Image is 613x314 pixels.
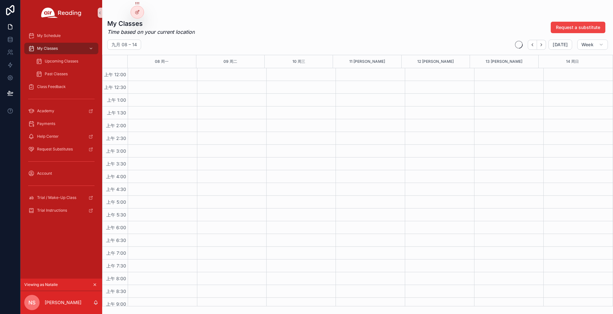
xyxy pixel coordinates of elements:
a: Class Feedback [24,81,98,92]
span: Request a substitute [556,24,600,31]
span: Class Feedback [37,84,66,89]
span: 上午 4:30 [104,186,128,192]
h1: My Classes [107,19,195,28]
span: 上午 3:30 [104,161,128,166]
span: 上午 5:30 [105,212,128,217]
a: Trial / Make-Up Class [24,192,98,203]
span: 上午 8:30 [104,288,128,294]
span: 上午 12:00 [102,72,128,77]
a: Help Center [24,131,98,142]
span: 上午 6:30 [104,237,128,243]
span: My Classes [37,46,58,51]
span: 上午 9:00 [104,301,128,307]
a: My Classes [24,43,98,54]
button: Next [537,40,546,50]
span: 上午 7:30 [105,263,128,268]
a: Academy [24,105,98,117]
a: My Schedule [24,30,98,41]
span: Trial Instructions [37,208,67,213]
span: Viewing as Natalie [24,282,58,287]
button: 13 [PERSON_NAME] [486,55,522,68]
span: Trial / Make-Up Class [37,195,76,200]
button: Week [577,40,608,50]
span: 上午 7:00 [105,250,128,256]
span: 上午 6:00 [104,225,128,230]
span: 上午 1:30 [105,110,128,115]
span: Academy [37,108,54,113]
span: Request Substitutes [37,147,73,152]
a: Request Substitutes [24,143,98,155]
span: [DATE] [553,42,568,47]
button: 09 周二 [223,55,237,68]
p: [PERSON_NAME] [45,299,81,306]
a: Upcoming Classes [32,55,98,67]
button: 11 [PERSON_NAME] [349,55,385,68]
span: 上午 5:00 [105,199,128,205]
span: NS [28,299,35,306]
button: 08 周一 [155,55,169,68]
button: 12 [PERSON_NAME] [417,55,454,68]
span: 上午 4:00 [104,174,128,179]
button: [DATE] [549,40,572,50]
span: Past Classes [45,71,68,77]
span: 上午 12:30 [102,84,128,90]
button: 10 周三 [292,55,305,68]
span: Help Center [37,134,59,139]
img: App logo [41,8,81,18]
span: My Schedule [37,33,61,38]
span: 上午 1:00 [105,97,128,103]
a: Account [24,168,98,179]
span: Week [581,42,594,47]
a: Trial Instructions [24,205,98,216]
span: 上午 3:00 [104,148,128,154]
span: 上午 8:00 [104,276,128,281]
span: Payments [37,121,55,126]
button: Request a substitute [551,22,605,33]
h2: 九月 08 – 14 [111,41,137,48]
a: Past Classes [32,68,98,80]
a: Payments [24,118,98,129]
div: scrollable content [20,26,102,224]
span: 上午 2:00 [104,123,128,128]
em: Time based on your current location [107,28,195,36]
span: Upcoming Classes [45,59,78,64]
span: 上午 2:30 [104,135,128,141]
button: 14 周日 [566,55,579,68]
button: Back [528,40,537,50]
span: Account [37,171,52,176]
